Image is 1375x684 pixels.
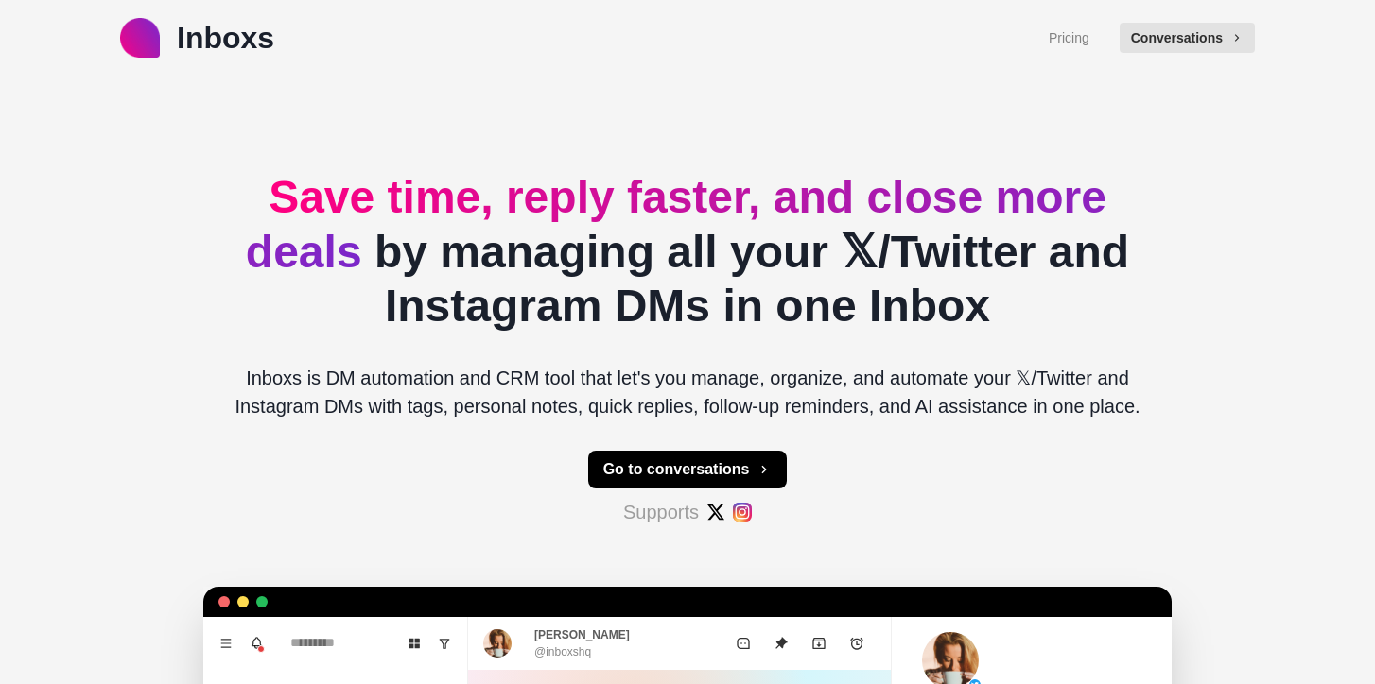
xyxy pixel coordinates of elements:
a: logoInboxs [120,15,274,60]
button: Unpin [762,624,800,662]
button: Go to conversations [588,451,788,488]
button: Archive [800,624,838,662]
p: [PERSON_NAME] [534,626,630,643]
button: Mark as unread [724,624,762,662]
p: @inboxshq [534,643,591,660]
button: Notifications [241,628,271,658]
span: Save time, reply faster, and close more deals [246,172,1106,277]
img: logo [120,18,160,58]
a: Pricing [1049,28,1089,48]
button: Menu [211,628,241,658]
button: Show unread conversations [429,628,460,658]
img: # [733,503,752,522]
h2: by managing all your 𝕏/Twitter and Instagram DMs in one Inbox [218,170,1157,333]
p: Inboxs is DM automation and CRM tool that let's you manage, organize, and automate your 𝕏/Twitter... [218,364,1157,420]
button: Add reminder [838,624,876,662]
img: picture [483,629,512,658]
p: Supports [623,498,699,526]
button: Board View [399,628,429,658]
p: Inboxs [177,15,274,60]
button: Conversations [1120,23,1255,53]
img: # [706,503,725,522]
